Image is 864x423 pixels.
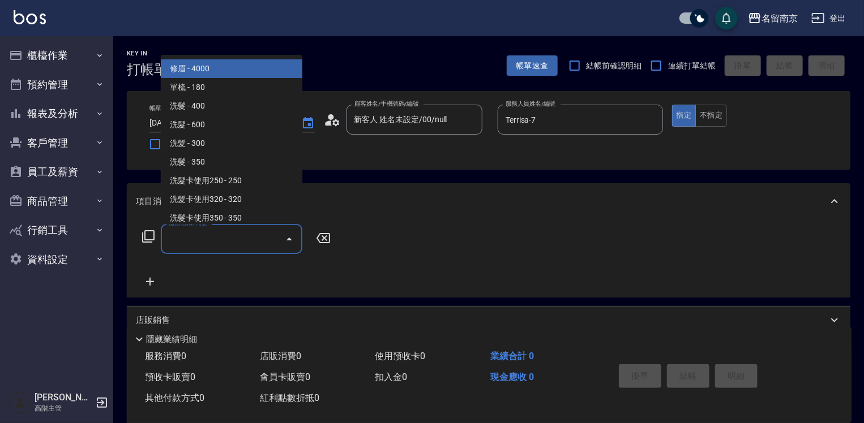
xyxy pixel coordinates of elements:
[35,392,92,403] h5: [PERSON_NAME]
[280,230,298,248] button: Close
[161,115,302,134] span: 洗髮 - 600
[161,153,302,171] span: 洗髮 - 350
[35,403,92,413] p: 高階主管
[127,62,168,77] h3: 打帳單
[490,351,534,361] span: 業績合計 0
[9,391,32,414] img: Person
[695,105,727,127] button: 不指定
[354,100,419,108] label: 顧客姓名/手機號碼/編號
[161,78,302,97] span: 單梳 - 180
[14,10,46,24] img: Logo
[743,7,802,30] button: 名留南京
[127,307,850,334] div: 店販銷售
[145,351,186,361] span: 服務消費 0
[161,59,302,78] span: 修眉 - 4000
[375,372,408,382] span: 扣入金 0
[807,8,850,29] button: 登出
[127,50,168,57] h2: Key In
[146,334,197,346] p: 隱藏業績明細
[136,196,170,208] p: 項目消費
[161,97,302,115] span: 洗髮 - 400
[5,215,109,245] button: 行銷工具
[294,110,322,137] button: Choose date, selected date is 2025-10-15
[260,351,301,361] span: 店販消費 0
[5,128,109,158] button: 客戶管理
[127,183,850,219] div: 項目消費
[161,171,302,190] span: 洗髮卡使用250 - 250
[5,41,109,70] button: 櫃檯作業
[762,11,798,25] div: 名留南京
[161,209,302,227] span: 洗髮卡使用350 - 350
[507,55,558,76] button: 帳單速查
[161,134,302,153] span: 洗髮 - 300
[668,60,716,72] span: 連續打單結帳
[136,314,170,326] p: 店販銷售
[5,187,109,216] button: 商品管理
[161,190,302,209] span: 洗髮卡使用320 - 320
[149,104,173,113] label: 帳單日期
[145,392,204,403] span: 其他付款方式 0
[260,372,310,382] span: 會員卡販賣 0
[375,351,426,361] span: 使用預收卡 0
[587,60,642,72] span: 結帳前確認明細
[5,245,109,274] button: 資料設定
[149,114,290,132] input: YYYY/MM/DD hh:mm
[260,392,319,403] span: 紅利點數折抵 0
[490,372,534,382] span: 現金應收 0
[506,100,555,108] label: 服務人員姓名/編號
[5,70,109,100] button: 預約管理
[672,105,696,127] button: 指定
[715,7,738,29] button: save
[145,372,195,382] span: 預收卡販賣 0
[5,99,109,128] button: 報表及分析
[5,157,109,187] button: 員工及薪資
